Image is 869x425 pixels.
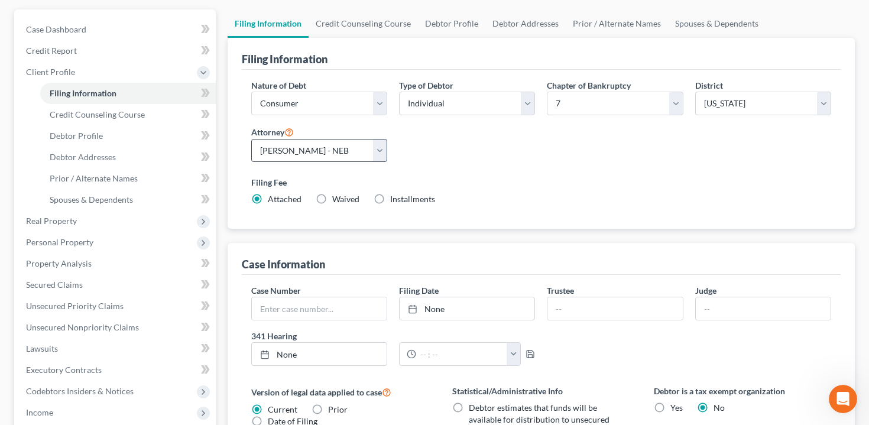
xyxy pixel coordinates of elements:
[695,284,716,297] label: Judge
[26,216,77,226] span: Real Property
[714,403,725,413] span: No
[399,79,453,92] label: Type of Debtor
[251,176,832,189] label: Filing Fee
[566,9,668,38] a: Prior / Alternate Names
[50,131,103,141] span: Debtor Profile
[696,297,831,320] input: --
[26,24,86,34] span: Case Dashboard
[670,403,683,413] span: Yes
[26,301,124,311] span: Unsecured Priority Claims
[251,125,294,139] label: Attorney
[547,79,631,92] label: Chapter of Bankruptcy
[40,104,216,125] a: Credit Counseling Course
[40,189,216,210] a: Spouses & Dependents
[17,274,216,296] a: Secured Claims
[40,83,216,104] a: Filing Information
[547,297,682,320] input: --
[26,322,139,332] span: Unsecured Nonpriority Claims
[251,385,429,399] label: Version of legal data applied to case
[26,67,75,77] span: Client Profile
[309,9,418,38] a: Credit Counseling Course
[328,404,348,414] span: Prior
[668,9,766,38] a: Spouses & Dependents
[17,40,216,61] a: Credit Report
[485,9,566,38] a: Debtor Addresses
[251,284,301,297] label: Case Number
[416,343,507,365] input: -- : --
[654,385,832,397] label: Debtor is a tax exempt organization
[17,296,216,317] a: Unsecured Priority Claims
[26,407,53,417] span: Income
[268,404,297,414] span: Current
[26,237,93,247] span: Personal Property
[50,194,133,205] span: Spouses & Dependents
[26,365,102,375] span: Executory Contracts
[268,194,301,204] span: Attached
[26,258,92,268] span: Property Analysis
[242,257,325,271] div: Case Information
[547,284,574,297] label: Trustee
[17,253,216,274] a: Property Analysis
[26,46,77,56] span: Credit Report
[26,343,58,353] span: Lawsuits
[17,338,216,359] a: Lawsuits
[400,297,534,320] a: None
[418,9,485,38] a: Debtor Profile
[17,19,216,40] a: Case Dashboard
[245,330,541,342] label: 341 Hearing
[40,168,216,189] a: Prior / Alternate Names
[252,297,387,320] input: Enter case number...
[17,359,216,381] a: Executory Contracts
[26,386,134,396] span: Codebtors Insiders & Notices
[26,280,83,290] span: Secured Claims
[399,284,439,297] label: Filing Date
[40,125,216,147] a: Debtor Profile
[50,109,145,119] span: Credit Counseling Course
[17,317,216,338] a: Unsecured Nonpriority Claims
[452,385,630,397] label: Statistical/Administrative Info
[695,79,723,92] label: District
[829,385,857,413] iframe: Intercom live chat
[50,88,116,98] span: Filing Information
[40,147,216,168] a: Debtor Addresses
[251,79,306,92] label: Nature of Debt
[228,9,309,38] a: Filing Information
[50,152,116,162] span: Debtor Addresses
[50,173,138,183] span: Prior / Alternate Names
[332,194,359,204] span: Waived
[390,194,435,204] span: Installments
[252,343,387,365] a: None
[242,52,328,66] div: Filing Information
